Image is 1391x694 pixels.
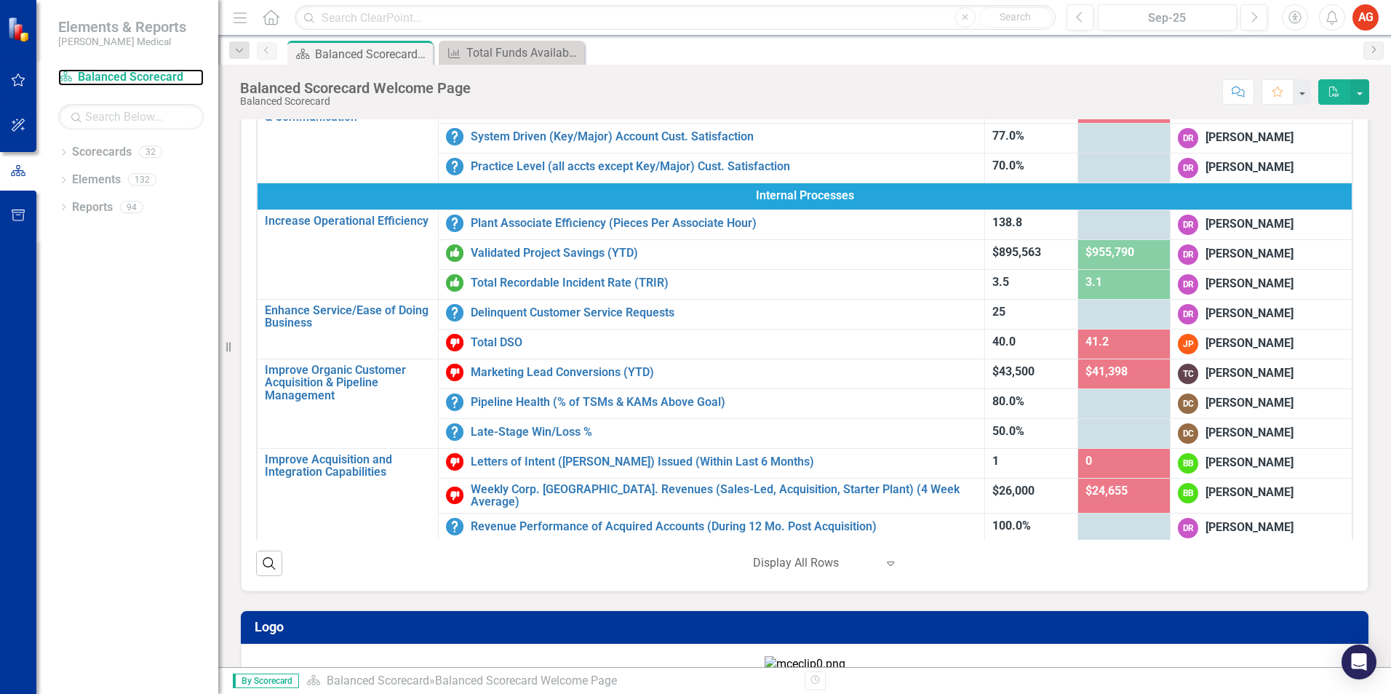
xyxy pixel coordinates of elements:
span: 77.0% [992,129,1024,143]
img: ClearPoint Strategy [7,17,33,42]
a: Letters of Intent ([PERSON_NAME]) Issued (Within Last 6 Months) [471,455,977,468]
h3: Logo [255,620,1360,634]
img: Below Target [446,364,463,381]
a: Delinquent Customer Service Requests [471,306,977,319]
img: No Information [446,394,463,411]
img: No Information [446,518,463,535]
div: [PERSON_NAME] [1205,129,1294,146]
div: [PERSON_NAME] [1205,216,1294,233]
a: Late-Stage Win/Loss % [471,426,977,439]
div: DR [1178,158,1198,178]
div: [PERSON_NAME] [1205,335,1294,352]
div: 32 [139,146,162,159]
div: 94 [120,201,143,213]
span: $895,563 [992,245,1041,259]
a: Improve Customer Connection & Communication [265,98,431,124]
div: Total Funds Available to Borrow (Funded Debt to EBITDA) [466,44,581,62]
span: 70.0% [992,159,1024,172]
div: Balanced Scorecard Welcome Page [240,80,471,96]
span: 1 [992,454,999,468]
span: 3.5 [992,275,1009,289]
a: Improve Acquisition and Integration Capabilities [265,453,431,479]
img: mceclip0.png [765,656,845,673]
div: [PERSON_NAME] [1205,365,1294,382]
div: TC [1178,364,1198,384]
div: [PERSON_NAME] [1205,246,1294,263]
div: [PERSON_NAME] [1205,395,1294,412]
span: $26,000 [992,484,1035,498]
a: System Driven (Key/Major) Account Cust. Satisfaction [471,130,977,143]
div: Balanced Scorecard Welcome Page [435,674,617,687]
div: DR [1178,304,1198,324]
div: [PERSON_NAME] [1205,519,1294,536]
div: Open Intercom Messenger [1342,645,1376,679]
a: Total Recordable Incident Rate (TRIR) [471,276,977,290]
a: Marketing Lead Conversions (YTD) [471,366,977,379]
a: Practice Level (all accts except Key/Major) Cust. Satisfaction [471,160,977,173]
img: Below Target [446,487,463,504]
span: 80.0% [992,394,1024,408]
img: No Information [446,304,463,322]
img: On or Above Target [446,274,463,292]
img: Below Target [446,453,463,471]
a: Total Funds Available to Borrow (Funded Debt to EBITDA) [442,44,581,62]
input: Search ClearPoint... [295,5,1056,31]
span: 50.0% [992,424,1024,438]
img: On or Above Target [446,244,463,262]
div: » [306,673,794,690]
span: 25 [992,305,1005,319]
a: Scorecards [72,144,132,161]
span: 138.8 [992,215,1022,229]
a: Weekly Corp. [GEOGRAPHIC_DATA]. Revenues (Sales-Led, Acquisition, Starter Plant) (4 Week Average) [471,483,977,508]
img: No Information [446,215,463,232]
div: DR [1178,128,1198,148]
a: Revenue Performance of Acquired Accounts (During 12 Mo. Post Acquisition) [471,520,977,533]
a: Improve Organic Customer Acquisition & Pipeline Management [265,364,431,402]
div: [PERSON_NAME] [1205,159,1294,176]
div: Sep-25 [1103,9,1232,27]
div: Balanced Scorecard [240,96,471,107]
span: By Scorecard [233,674,299,688]
div: DR [1178,274,1198,295]
span: 100.0% [992,519,1031,533]
div: BB [1178,483,1198,503]
a: Reports [72,199,113,216]
span: 3.1 [1085,275,1102,289]
div: [PERSON_NAME] [1205,455,1294,471]
button: Sep-25 [1098,4,1237,31]
div: JP [1178,334,1198,354]
div: DC [1178,394,1198,414]
div: DR [1178,244,1198,265]
a: Total DSO [471,336,977,349]
span: $43,500 [992,364,1035,378]
div: DR [1178,215,1198,235]
img: No Information [446,158,463,175]
span: Search [1000,11,1031,23]
a: Enhance Service/Ease of Doing Business [265,304,431,330]
input: Search Below... [58,104,204,129]
a: Pipeline Health (% of TSMs & KAMs Above Goal) [471,396,977,409]
span: 41.2 [1085,335,1109,348]
img: No Information [446,423,463,441]
a: Elements [72,172,121,188]
a: Plant Associate Efficiency (Pieces Per Associate Hour) [471,217,977,230]
div: DR [1178,518,1198,538]
span: $24,655 [1085,484,1128,498]
div: [PERSON_NAME] [1205,425,1294,442]
img: No Information [446,128,463,145]
span: Internal Processes [265,188,1344,204]
div: [PERSON_NAME] [1205,484,1294,501]
div: DC [1178,423,1198,444]
button: AG [1352,4,1379,31]
small: [PERSON_NAME] Medical [58,36,186,47]
span: 0 [1085,454,1092,468]
span: $955,790 [1085,245,1134,259]
div: 132 [128,174,156,186]
img: Below Target [446,334,463,351]
a: Validated Project Savings (YTD) [471,247,977,260]
a: Increase Operational Efficiency [265,215,431,228]
div: Balanced Scorecard Welcome Page [315,45,429,63]
a: Balanced Scorecard [327,674,429,687]
button: Search [979,7,1052,28]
